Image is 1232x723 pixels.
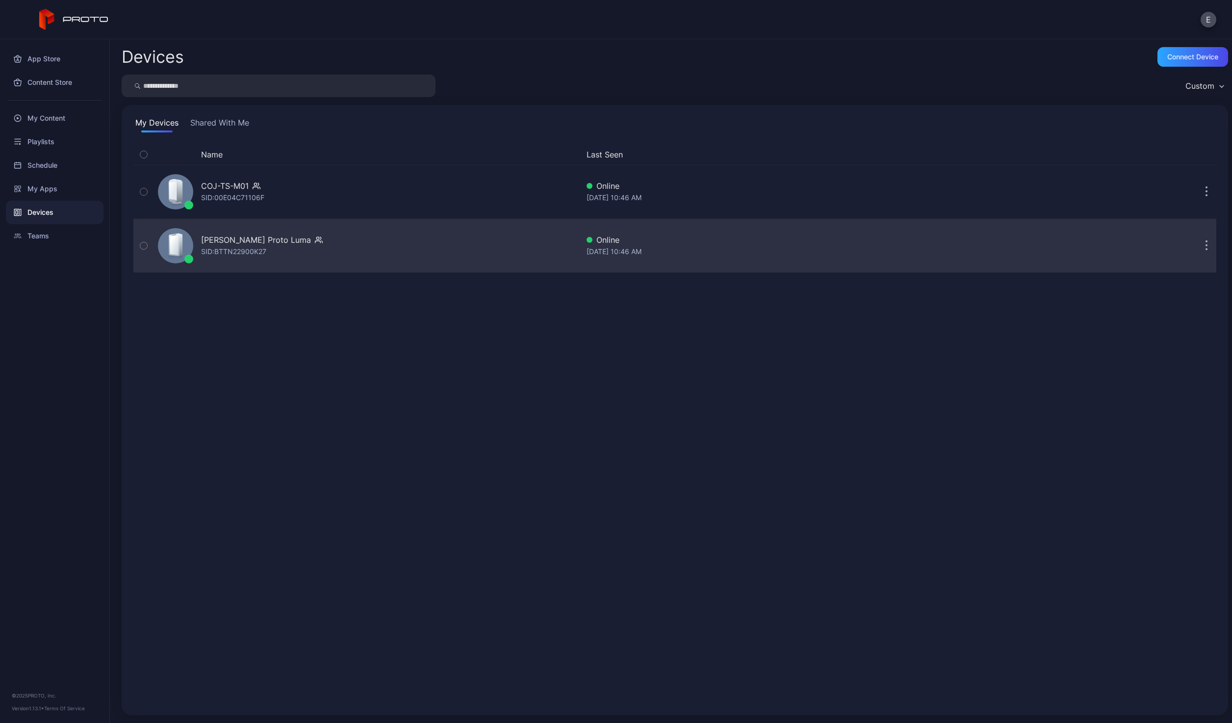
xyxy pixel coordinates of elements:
a: Content Store [6,71,103,94]
a: My Apps [6,177,103,201]
button: Custom [1181,75,1228,97]
div: [DATE] 10:46 AM [587,192,1093,204]
button: Shared With Me [188,117,251,132]
h2: Devices [122,48,184,66]
div: Online [587,234,1093,246]
a: Playlists [6,130,103,154]
div: Options [1197,149,1216,160]
button: Name [201,149,223,160]
div: Custom [1185,81,1214,91]
button: Last Seen [587,149,1089,160]
a: App Store [6,47,103,71]
div: SID: BTTN22900K27 [201,246,266,258]
div: SID: 00E04C71106F [201,192,264,204]
a: Terms Of Service [44,705,85,711]
button: My Devices [133,117,180,132]
button: E [1201,12,1216,27]
div: Update Device [1097,149,1185,160]
button: Connect device [1157,47,1228,67]
div: © 2025 PROTO, Inc. [12,692,98,699]
div: [PERSON_NAME] Proto Luma [201,234,311,246]
div: Connect device [1167,53,1218,61]
span: Version 1.13.1 • [12,705,44,711]
a: Devices [6,201,103,224]
a: Teams [6,224,103,248]
div: Online [587,180,1093,192]
a: Schedule [6,154,103,177]
a: My Content [6,106,103,130]
div: [DATE] 10:46 AM [587,246,1093,258]
div: COJ-TS-M01 [201,180,249,192]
